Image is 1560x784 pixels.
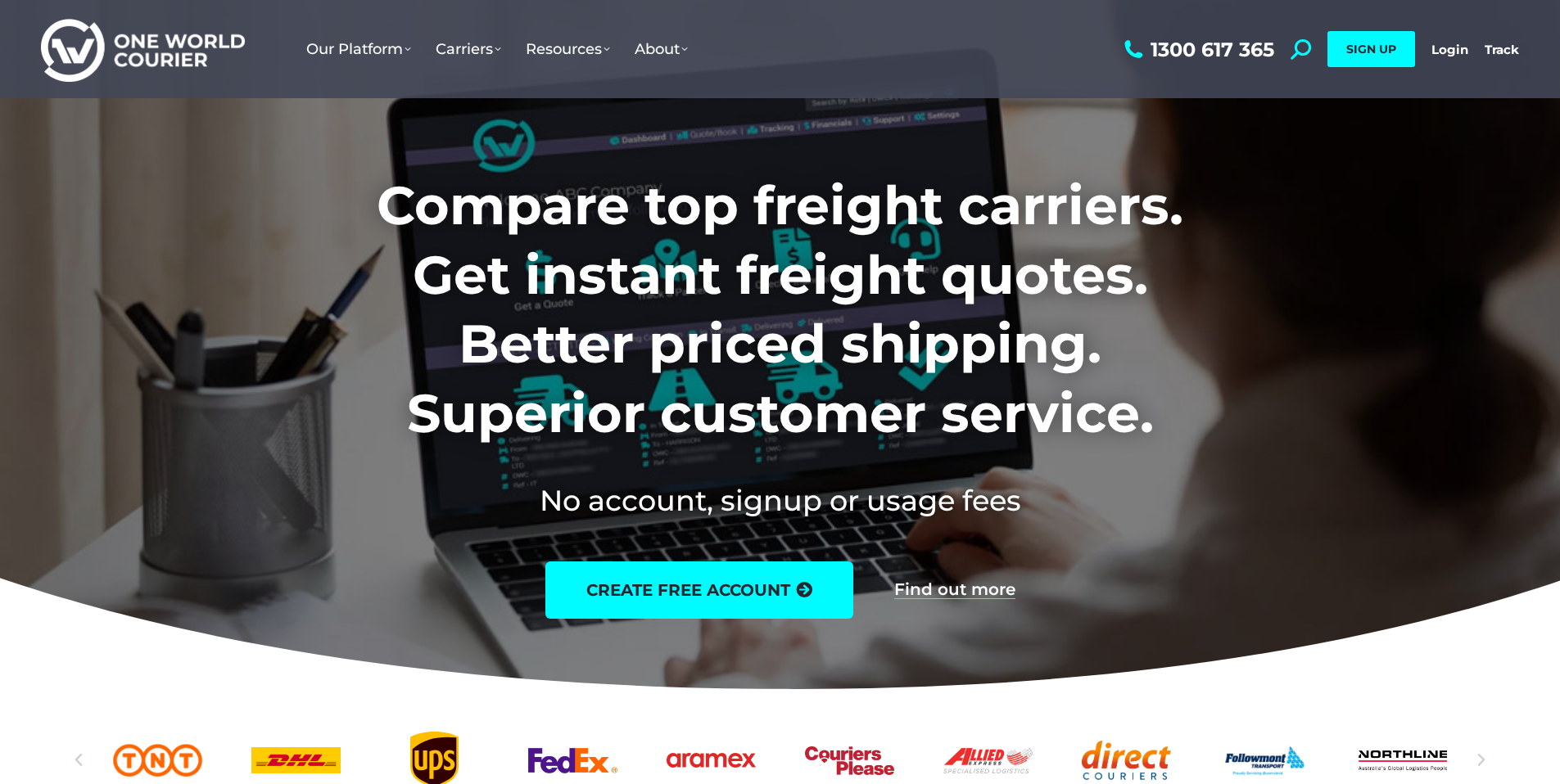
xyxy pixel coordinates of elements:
a: Carriers [423,24,513,74]
span: Carriers [436,40,501,58]
h1: Compare top freight carriers. Get instant freight quotes. Better priced shipping. Superior custom... [269,171,1291,448]
a: Find out more [894,581,1015,599]
span: About [635,40,688,58]
a: Our Platform [294,24,423,74]
a: create free account [545,561,853,619]
a: 1300 617 365 [1120,39,1274,60]
a: Track [1485,42,1519,57]
a: About [622,24,700,74]
a: SIGN UP [1327,31,1415,67]
span: SIGN UP [1346,42,1396,56]
h2: No account, signup or usage fees [269,480,1291,520]
img: One World Courier [41,16,245,83]
span: Our Platform [306,40,411,58]
a: Resources [513,24,622,74]
span: Resources [526,40,610,58]
a: Login [1431,42,1468,57]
